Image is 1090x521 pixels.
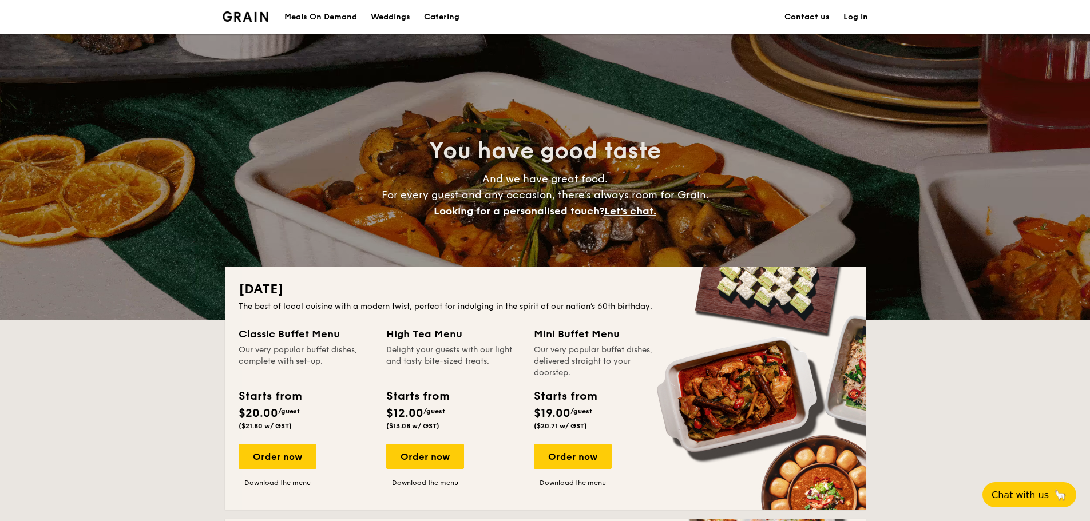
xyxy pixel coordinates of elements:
[534,407,570,420] span: $19.00
[1053,488,1067,502] span: 🦙
[386,344,520,379] div: Delight your guests with our light and tasty bite-sized treats.
[534,388,596,405] div: Starts from
[223,11,269,22] img: Grain
[982,482,1076,507] button: Chat with us🦙
[534,478,612,487] a: Download the menu
[239,388,301,405] div: Starts from
[386,422,439,430] span: ($13.08 w/ GST)
[992,490,1049,500] span: Chat with us
[239,444,316,469] div: Order now
[434,205,604,217] span: Looking for a personalised touch?
[239,344,372,379] div: Our very popular buffet dishes, complete with set-up.
[382,173,709,217] span: And we have great food. For every guest and any occasion, there’s always room for Grain.
[534,326,668,342] div: Mini Buffet Menu
[604,205,656,217] span: Let's chat.
[386,444,464,469] div: Order now
[278,407,300,415] span: /guest
[239,326,372,342] div: Classic Buffet Menu
[429,137,661,165] span: You have good taste
[423,407,445,415] span: /guest
[239,422,292,430] span: ($21.80 w/ GST)
[386,388,449,405] div: Starts from
[386,326,520,342] div: High Tea Menu
[239,301,852,312] div: The best of local cuisine with a modern twist, perfect for indulging in the spirit of our nation’...
[534,344,668,379] div: Our very popular buffet dishes, delivered straight to your doorstep.
[534,444,612,469] div: Order now
[239,280,852,299] h2: [DATE]
[570,407,592,415] span: /guest
[239,478,316,487] a: Download the menu
[239,407,278,420] span: $20.00
[223,11,269,22] a: Logotype
[534,422,587,430] span: ($20.71 w/ GST)
[386,478,464,487] a: Download the menu
[386,407,423,420] span: $12.00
